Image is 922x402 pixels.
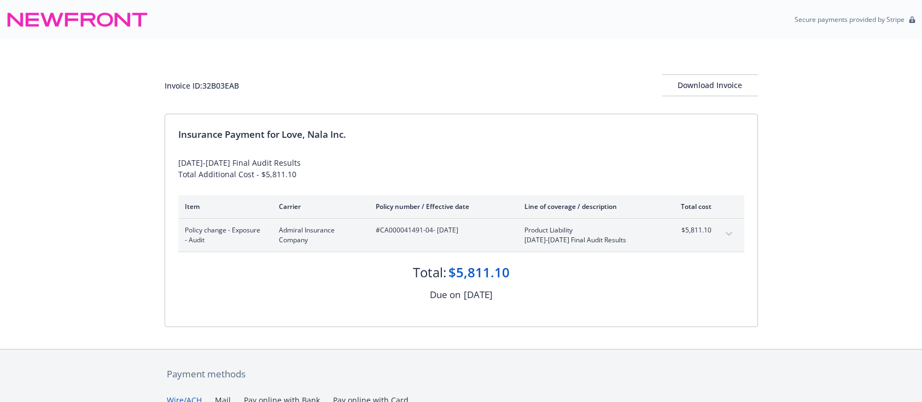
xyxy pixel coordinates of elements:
[178,127,744,142] div: Insurance Payment for Love, Nala Inc.
[524,235,653,245] span: [DATE]-[DATE] Final Audit Results
[185,225,261,245] span: Policy change - Exposure - Audit
[464,288,493,302] div: [DATE]
[279,202,358,211] div: Carrier
[279,225,358,245] span: Admiral Insurance Company
[178,219,744,252] div: Policy change - Exposure - AuditAdmiral Insurance Company#CA000041491-04- [DATE]Product Liability...
[448,263,510,282] div: $5,811.10
[167,367,756,381] div: Payment methods
[376,202,507,211] div: Policy number / Effective date
[662,74,758,96] button: Download Invoice
[165,80,239,91] div: Invoice ID: 32B03EAB
[178,157,744,180] div: [DATE]-[DATE] Final Audit Results Total Additional Cost - $5,811.10
[430,288,460,302] div: Due on
[376,225,507,235] span: #CA000041491-04 - [DATE]
[413,263,446,282] div: Total:
[185,202,261,211] div: Item
[524,225,653,235] span: Product Liability
[795,15,905,24] p: Secure payments provided by Stripe
[670,225,711,235] span: $5,811.10
[524,225,653,245] span: Product Liability[DATE]-[DATE] Final Audit Results
[662,75,758,96] div: Download Invoice
[524,202,653,211] div: Line of coverage / description
[720,225,738,243] button: expand content
[670,202,711,211] div: Total cost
